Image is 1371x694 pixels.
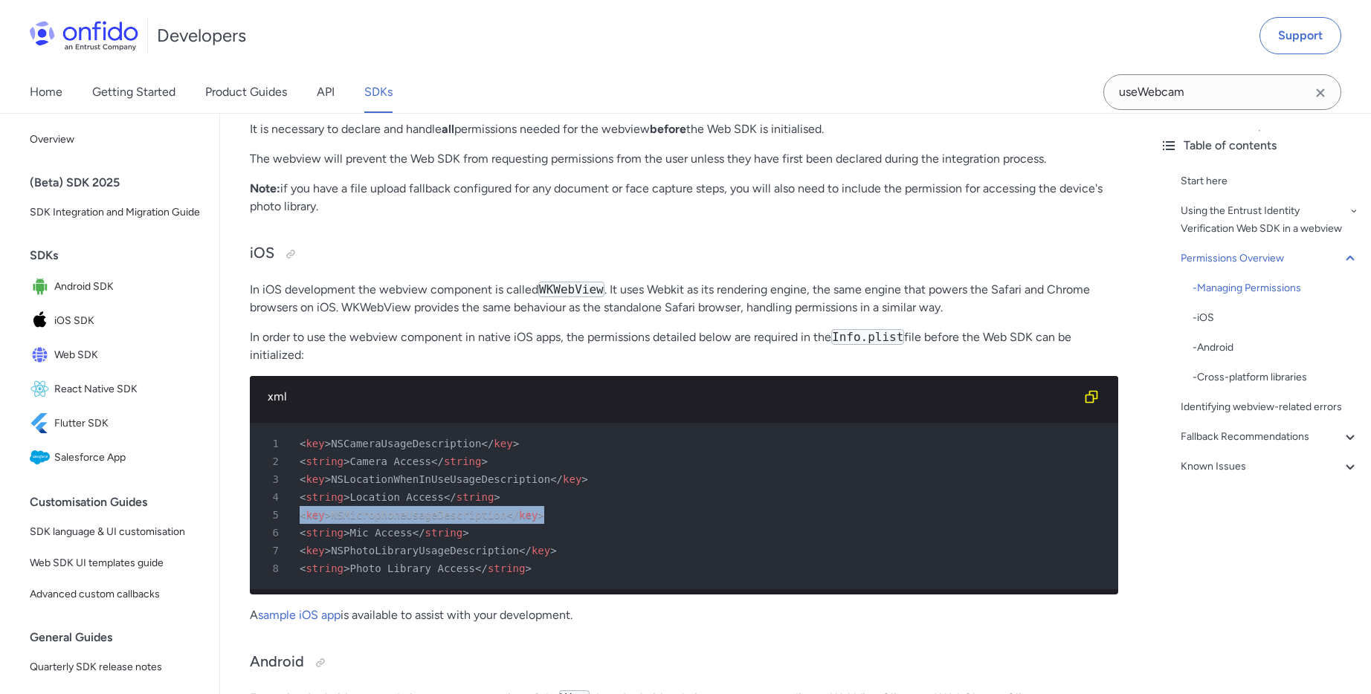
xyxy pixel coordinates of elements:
span: < [300,473,306,485]
span: 6 [256,524,289,542]
span: key [494,438,512,450]
span: 1 [256,435,289,453]
span: > [481,455,487,467]
p: if you have a file upload fallback configured for any document or face capture steps, you will al... [250,180,1118,215]
img: IconReact Native SDK [30,379,54,400]
span: </ [506,509,519,521]
a: Web SDK UI templates guide [24,548,207,578]
a: -Cross-platform libraries [1193,369,1359,386]
span: Camera Access [349,455,431,467]
span: Photo Library Access [349,562,475,574]
span: key [306,438,324,450]
span: > [513,438,519,450]
span: > [343,527,349,539]
img: IconAndroid SDK [30,276,54,297]
a: Product Guides [205,71,287,113]
a: Home [30,71,62,113]
span: Android SDK [54,276,201,297]
span: 8 [256,560,289,577]
span: Flutter SDK [54,413,201,434]
a: Fallback Recommendations [1181,428,1359,446]
span: </ [413,527,425,539]
a: Using the Entrust Identity Verification Web SDK in a webview [1181,202,1359,238]
img: Onfido Logo [30,21,138,51]
strong: before [650,122,686,136]
span: SDK language & UI customisation [30,523,201,541]
span: </ [550,473,563,485]
span: </ [431,455,444,467]
div: SDKs [30,241,213,270]
a: IconAndroid SDKAndroid SDK [24,270,207,303]
span: > [325,545,331,557]
span: key [519,509,538,521]
div: xml [268,388,1077,406]
span: NSMicrophoneUsageDescription [331,509,506,521]
span: > [325,509,331,521]
span: > [550,545,556,557]
span: </ [475,562,488,574]
span: 5 [256,506,289,524]
code: Info.plist [831,329,904,345]
a: SDK Integration and Migration Guide [24,198,207,227]
img: IconFlutter SDK [30,413,54,434]
span: Mic Access [349,527,412,539]
span: < [300,438,306,450]
a: SDK language & UI customisation [24,517,207,547]
span: string [425,527,463,539]
a: Identifying webview-related errors [1181,398,1359,416]
strong: all [442,122,454,136]
span: Location Access [349,491,443,503]
img: IconiOS SDK [30,311,54,331]
a: Getting Started [92,71,175,113]
span: </ [519,545,532,557]
span: < [300,545,306,557]
span: NSPhotoLibraryUsageDescription [331,545,519,557]
input: Onfido search input field [1103,74,1341,110]
span: < [300,491,306,503]
a: -iOS [1193,309,1359,327]
span: Quarterly SDK release notes [30,658,201,676]
span: key [563,473,581,485]
a: sample iOS app [258,608,341,622]
span: Salesforce App [54,447,201,468]
a: API [317,71,335,113]
a: Quarterly SDK release notes [24,652,207,682]
span: > [343,455,349,467]
span: Advanced custom callbacks [30,586,201,603]
div: General Guides [30,623,213,652]
div: Customisation Guides [30,487,213,517]
h3: Android [250,651,1118,675]
span: < [300,527,306,539]
span: > [325,473,331,485]
a: Support [1259,17,1341,54]
a: Start here [1181,172,1359,190]
svg: Clear search field button [1312,84,1329,102]
span: 3 [256,470,289,488]
a: IconWeb SDKWeb SDK [24,339,207,372]
a: IconReact Native SDKReact Native SDK [24,373,207,406]
code: WKWebView [538,282,604,297]
a: -Android [1193,339,1359,357]
div: - iOS [1193,309,1359,327]
span: 7 [256,542,289,560]
span: key [532,545,550,557]
span: string [306,562,343,574]
span: </ [481,438,494,450]
span: NSLocationWhenInUseUsageDescription [331,473,550,485]
button: Copy code snippet button [1077,382,1106,412]
p: In iOS development the webview component is called . It uses Webkit as its rendering engine, the ... [250,281,1118,317]
img: IconWeb SDK [30,345,54,366]
p: A is available to assist with your development. [250,606,1118,624]
span: string [306,527,343,539]
div: (Beta) SDK 2025 [30,168,213,198]
span: </ [444,491,457,503]
span: Web SDK [54,345,201,366]
a: IconSalesforce AppSalesforce App [24,441,207,474]
span: > [525,562,531,574]
a: IconiOS SDKiOS SDK [24,305,207,337]
span: < [300,509,306,521]
span: string [306,455,343,467]
span: < [300,562,306,574]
